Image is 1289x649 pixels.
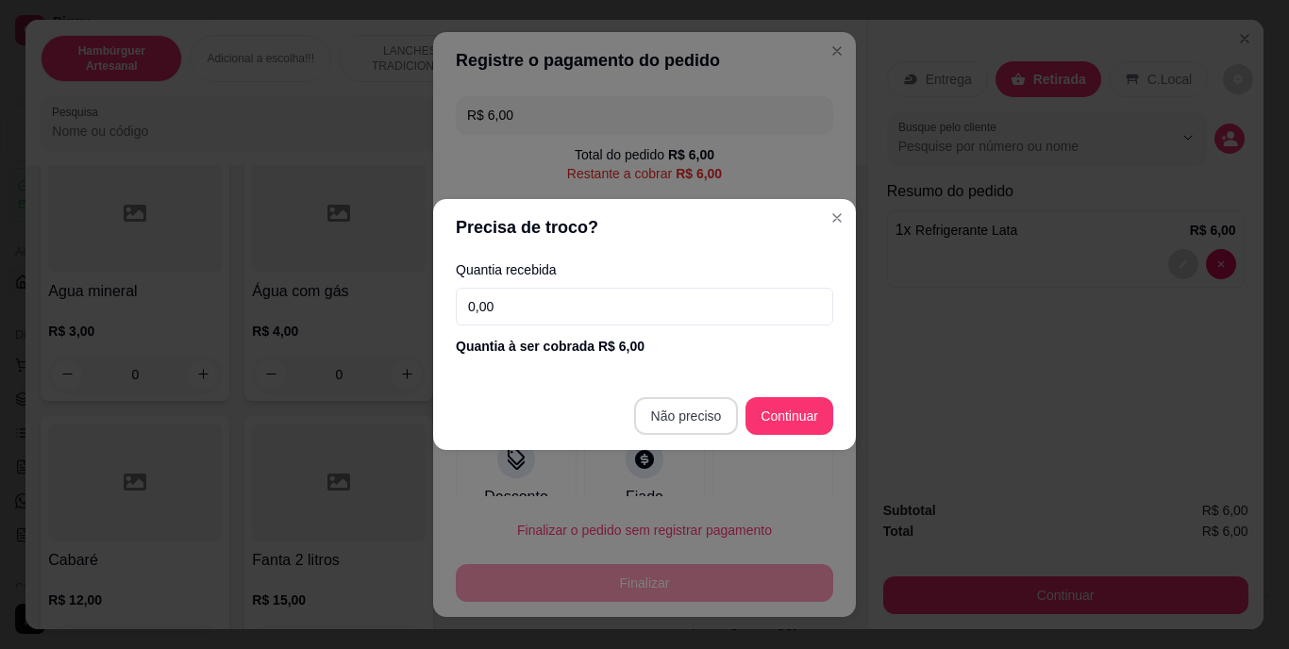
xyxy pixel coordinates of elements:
[456,263,833,276] label: Quantia recebida
[456,337,833,356] div: Quantia à ser cobrada R$ 6,00
[433,199,856,256] header: Precisa de troco?
[745,397,833,435] button: Continuar
[822,203,852,233] button: Close
[634,397,739,435] button: Não preciso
